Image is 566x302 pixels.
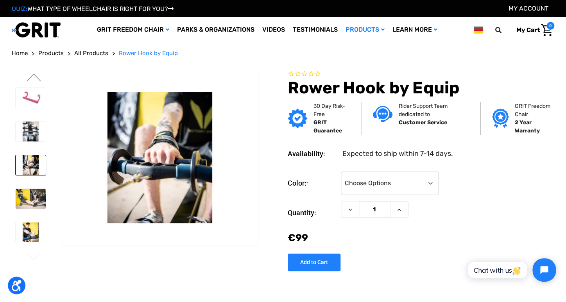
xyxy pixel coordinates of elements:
strong: GRIT Guarantee [313,119,342,134]
span: 0 [546,22,554,30]
img: Rower Hook by Equip [16,122,46,141]
a: Products [342,17,389,43]
a: Videos [258,17,289,43]
p: GRIT Freedom Chair [515,102,557,118]
iframe: Tidio Chat [459,252,562,288]
a: Cart with 0 items [510,22,554,38]
strong: Customer Service [399,119,447,126]
a: Testimonials [289,17,342,43]
label: Quantity: [288,201,337,225]
img: Rower Hook by Equip [16,189,46,209]
img: Rower Hook by Equip [16,155,46,175]
img: Cart [541,24,552,36]
dt: Availability: [288,148,337,159]
input: Search [499,22,510,38]
strong: 2 Year Warranty [515,119,540,134]
img: GRIT All-Terrain Wheelchair and Mobility Equipment [12,22,61,38]
img: Rower Hook by Equip [16,222,46,242]
img: Customer service [373,106,392,122]
button: Go to slide 2 of 2 [26,252,42,262]
p: 30 Day Risk-Free [313,102,349,118]
label: Color: [288,172,337,195]
img: de.png [474,25,483,35]
span: All Products [74,50,108,57]
h1: Rower Hook by Equip [288,78,554,98]
span: Home [12,50,28,57]
a: GRIT Freedom Chair [93,17,173,43]
img: Grit freedom [492,109,508,128]
span: QUIZ: [12,5,27,13]
input: Add to Cart [288,254,340,271]
img: GRIT Guarantee [288,109,307,128]
img: Rower Hook by Equip [16,88,46,108]
a: Learn More [389,17,441,43]
a: All Products [74,49,108,58]
button: Go to slide 2 of 2 [26,73,42,83]
span: €‌99 [288,232,308,243]
p: Rider Support Team dedicated to [399,102,469,118]
span: My Cart [516,26,540,34]
img: Rower Hook by Equip [61,92,258,223]
a: Parks & Organizations [173,17,258,43]
a: Account [509,5,548,12]
nav: Breadcrumb [12,49,554,58]
span: Rower Hook by Equip [119,50,178,57]
a: Home [12,49,28,58]
a: QUIZ:WHAT TYPE OF WHEELCHAIR IS RIGHT FOR YOU? [12,5,174,13]
span: Rated 0.0 out of 5 stars 0 reviews [288,70,554,79]
span: Products [38,50,64,57]
a: Products [38,49,64,58]
dd: Expected to ship within 7-14 days. [342,148,453,159]
a: Rower Hook by Equip [119,49,178,58]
